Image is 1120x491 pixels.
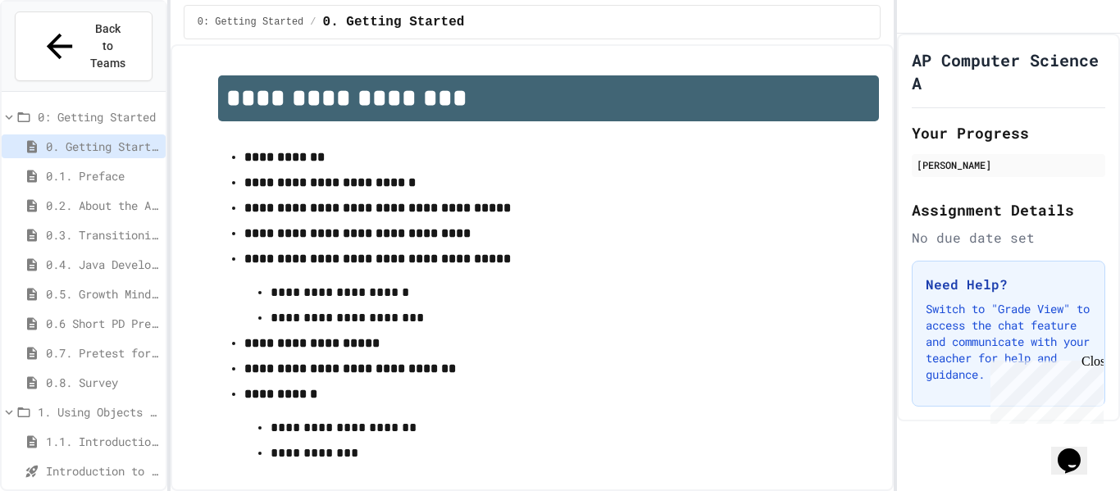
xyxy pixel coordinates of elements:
span: 0.4. Java Development Environments [46,256,159,273]
h2: Assignment Details [912,198,1105,221]
span: 1.1. Introduction to Algorithms, Programming, and Compilers [46,433,159,450]
span: 0. Getting Started [46,138,159,155]
span: 0.6 Short PD Pretest [46,315,159,332]
span: 0.1. Preface [46,167,159,184]
span: Introduction to Algorithms, Programming, and Compilers [46,462,159,480]
h2: Your Progress [912,121,1105,144]
button: Back to Teams [15,11,153,81]
iframe: chat widget [984,354,1104,424]
div: Chat with us now!Close [7,7,113,104]
span: 0.8. Survey [46,374,159,391]
span: 1. Using Objects and Methods [38,403,159,421]
span: 0. Getting Started [323,12,465,32]
span: / [310,16,316,29]
span: Back to Teams [89,20,127,72]
span: 0.7. Pretest for the AP CSA Exam [46,344,159,361]
iframe: chat widget [1051,425,1104,475]
div: [PERSON_NAME] [917,157,1100,172]
p: Switch to "Grade View" to access the chat feature and communicate with your teacher for help and ... [926,301,1091,383]
h1: AP Computer Science A [912,48,1105,94]
div: No due date set [912,228,1105,248]
span: 0: Getting Started [198,16,304,29]
span: 0: Getting Started [38,108,159,125]
span: 0.5. Growth Mindset and Pair Programming [46,285,159,302]
span: 0.2. About the AP CSA Exam [46,197,159,214]
span: 0.3. Transitioning from AP CSP to AP CSA [46,226,159,243]
h3: Need Help? [926,275,1091,294]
